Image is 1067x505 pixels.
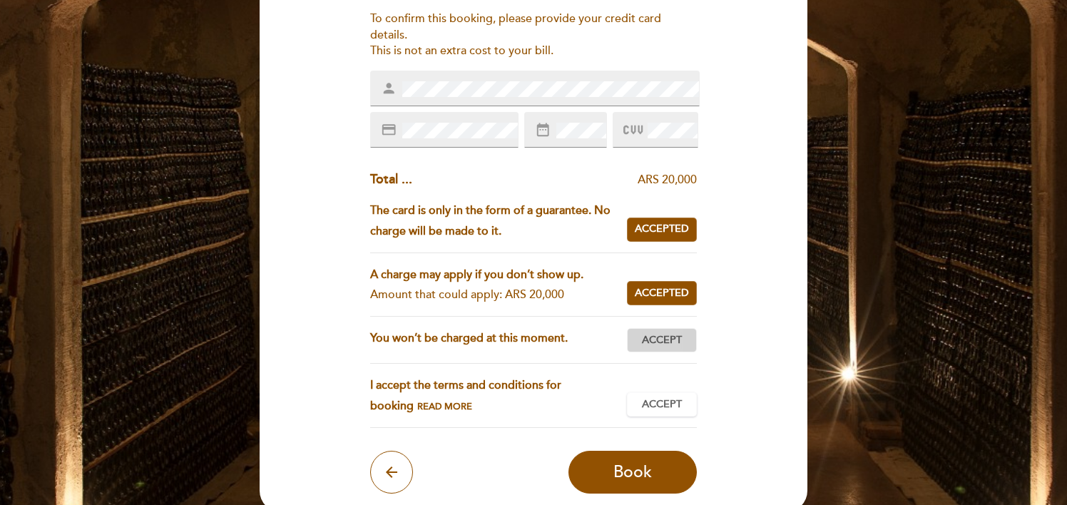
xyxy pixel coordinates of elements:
[635,222,689,237] span: Accepted
[370,265,616,285] div: A charge may apply if you don’t show up.
[370,171,412,187] span: Total ...
[635,286,689,301] span: Accepted
[627,281,697,305] button: Accepted
[370,11,698,60] div: To confirm this booking, please provide your credit card details. This is not an extra cost to yo...
[370,328,628,352] div: You won’t be charged at this moment.
[535,122,551,138] i: date_range
[370,285,616,305] div: Amount that could apply: ARS 20,000
[381,122,397,138] i: credit_card
[412,172,698,188] div: ARS 20,000
[370,200,628,242] div: The card is only in the form of a guarantee. No charge will be made to it.
[568,451,697,494] button: Book
[417,401,472,412] span: Read more
[627,328,697,352] button: Accept
[627,218,697,242] button: Accepted
[381,81,397,96] i: person
[383,464,400,481] i: arrow_back
[642,397,682,412] span: Accept
[613,462,652,482] span: Book
[370,375,628,417] div: I accept the terms and conditions for booking
[370,451,413,494] button: arrow_back
[642,333,682,348] span: Accept
[627,392,697,417] button: Accept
